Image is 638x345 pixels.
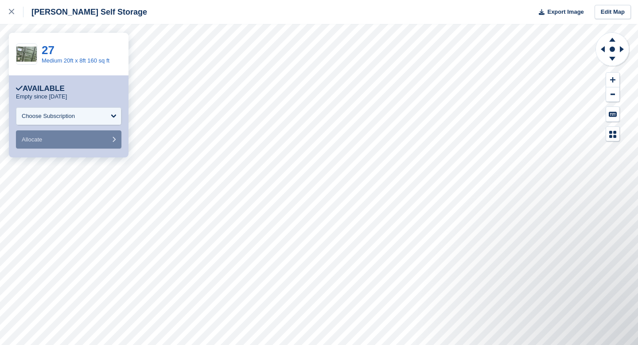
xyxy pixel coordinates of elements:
[16,84,65,93] div: Available
[42,57,109,64] a: Medium 20ft x 8ft 160 sq ft
[606,107,619,122] button: Keyboard Shortcuts
[606,87,619,102] button: Zoom Out
[606,73,619,87] button: Zoom In
[16,93,67,100] p: Empty since [DATE]
[42,43,54,57] a: 27
[595,5,631,20] a: Edit Map
[547,8,584,16] span: Export Image
[22,112,75,121] div: Choose Subscription
[16,47,37,62] img: IMG_1002.jpeg
[606,127,619,141] button: Map Legend
[16,130,121,149] button: Allocate
[22,136,42,143] span: Allocate
[23,7,147,17] div: [PERSON_NAME] Self Storage
[533,5,584,20] button: Export Image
